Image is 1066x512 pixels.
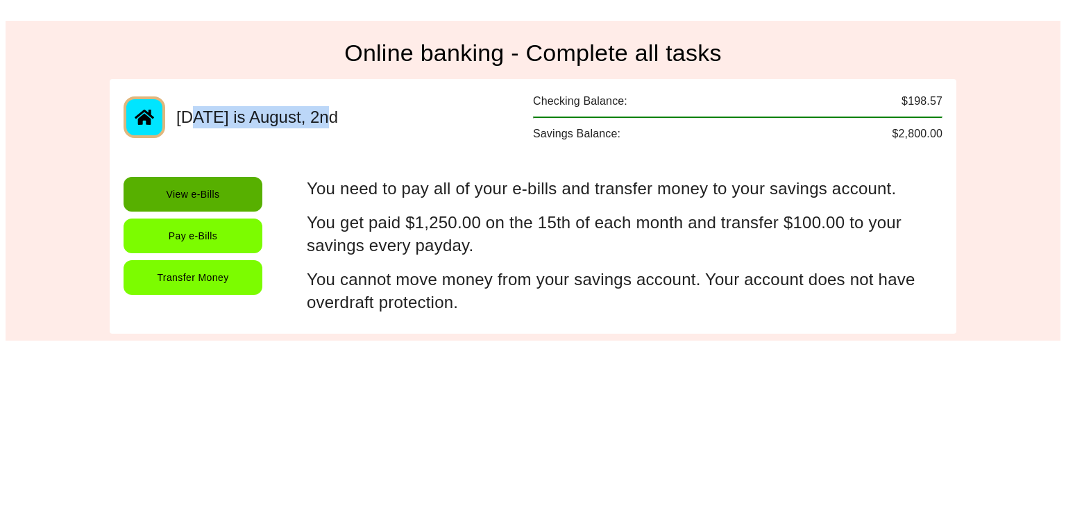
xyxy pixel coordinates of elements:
[892,126,942,142] p: $2,800.00
[307,177,929,200] p: You need to pay all of your e-bills and transfer money to your savings account.
[307,268,929,314] p: You cannot move money from your savings account. Your account does not have overdraft protection.
[533,93,627,110] p: Checking Balance:
[176,106,338,128] h5: [DATE] is August, 2nd
[124,260,262,295] button: Transfer Money
[110,39,956,68] h4: Online banking - Complete all tasks
[902,93,942,110] p: $198.57
[124,177,262,212] button: View e-Bills
[307,211,929,257] p: You get paid $1,250.00 on the 15th of each month and transfer $100.00 to your savings every payday.
[124,219,262,253] button: Pay e-Bills
[533,126,620,142] p: Savings Balance:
